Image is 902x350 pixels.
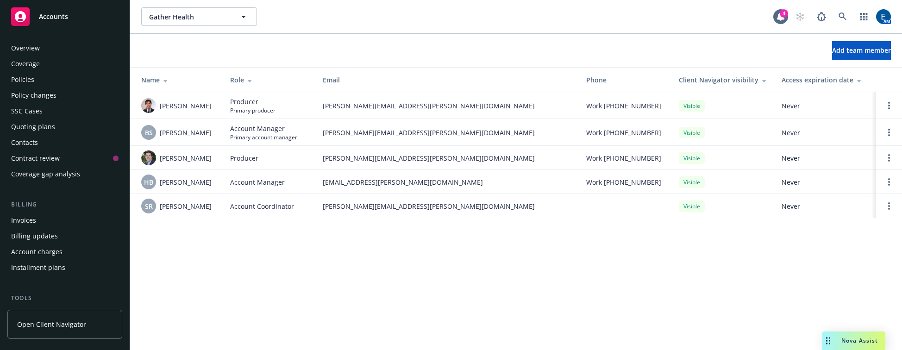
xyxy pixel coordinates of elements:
[883,200,895,212] a: Open options
[782,101,869,111] span: Never
[782,128,869,137] span: Never
[323,153,571,163] span: [PERSON_NAME][EMAIL_ADDRESS][PERSON_NAME][DOMAIN_NAME]
[822,331,885,350] button: Nova Assist
[883,176,895,187] a: Open options
[876,9,891,24] img: photo
[323,128,571,137] span: [PERSON_NAME][EMAIL_ADDRESS][PERSON_NAME][DOMAIN_NAME]
[812,7,831,26] a: Report a Bug
[586,75,664,85] div: Phone
[160,128,212,137] span: [PERSON_NAME]
[7,56,122,71] a: Coverage
[11,260,65,275] div: Installment plans
[7,200,122,209] div: Billing
[679,152,705,164] div: Visible
[832,46,891,55] span: Add team member
[679,127,705,138] div: Visible
[7,88,122,103] a: Policy changes
[7,167,122,181] a: Coverage gap analysis
[679,200,705,212] div: Visible
[883,127,895,138] a: Open options
[11,213,36,228] div: Invoices
[586,153,661,163] span: Work [PHONE_NUMBER]
[7,244,122,259] a: Account charges
[11,41,40,56] div: Overview
[7,104,122,119] a: SSC Cases
[11,119,55,134] div: Quoting plans
[323,75,571,85] div: Email
[323,201,571,211] span: [PERSON_NAME][EMAIL_ADDRESS][PERSON_NAME][DOMAIN_NAME]
[782,153,869,163] span: Never
[141,75,215,85] div: Name
[791,7,809,26] a: Start snowing
[230,201,294,211] span: Account Coordinator
[144,177,153,187] span: HB
[230,153,258,163] span: Producer
[230,106,276,114] span: Primary producer
[586,177,661,187] span: Work [PHONE_NUMBER]
[833,7,852,26] a: Search
[230,133,297,141] span: Primary account manager
[855,7,873,26] a: Switch app
[780,9,788,18] div: 4
[7,213,122,228] a: Invoices
[141,98,156,113] img: photo
[782,75,869,85] div: Access expiration date
[11,229,58,244] div: Billing updates
[11,88,56,103] div: Policy changes
[230,75,308,85] div: Role
[782,201,869,211] span: Never
[7,135,122,150] a: Contacts
[230,177,285,187] span: Account Manager
[11,56,40,71] div: Coverage
[679,176,705,188] div: Visible
[230,97,276,106] span: Producer
[7,294,122,303] div: Tools
[323,177,571,187] span: [EMAIL_ADDRESS][PERSON_NAME][DOMAIN_NAME]
[586,128,661,137] span: Work [PHONE_NUMBER]
[7,72,122,87] a: Policies
[160,101,212,111] span: [PERSON_NAME]
[11,244,63,259] div: Account charges
[679,100,705,112] div: Visible
[11,167,80,181] div: Coverage gap analysis
[160,153,212,163] span: [PERSON_NAME]
[832,41,891,60] button: Add team member
[230,124,297,133] span: Account Manager
[7,41,122,56] a: Overview
[160,201,212,211] span: [PERSON_NAME]
[11,135,38,150] div: Contacts
[883,152,895,163] a: Open options
[11,104,43,119] div: SSC Cases
[841,337,878,344] span: Nova Assist
[782,177,869,187] span: Never
[39,13,68,20] span: Accounts
[7,4,122,30] a: Accounts
[883,100,895,111] a: Open options
[11,151,60,166] div: Contract review
[822,331,834,350] div: Drag to move
[145,128,153,137] span: BS
[145,201,153,211] span: SR
[17,319,86,329] span: Open Client Navigator
[11,72,34,87] div: Policies
[7,151,122,166] a: Contract review
[141,7,257,26] button: Gather Health
[586,101,661,111] span: Work [PHONE_NUMBER]
[7,229,122,244] a: Billing updates
[160,177,212,187] span: [PERSON_NAME]
[7,260,122,275] a: Installment plans
[323,101,571,111] span: [PERSON_NAME][EMAIL_ADDRESS][PERSON_NAME][DOMAIN_NAME]
[141,150,156,165] img: photo
[679,75,767,85] div: Client Navigator visibility
[7,119,122,134] a: Quoting plans
[149,12,229,22] span: Gather Health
